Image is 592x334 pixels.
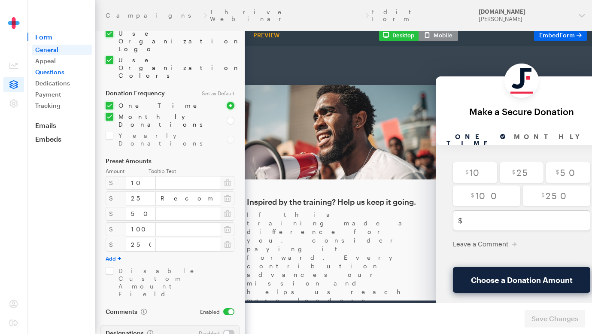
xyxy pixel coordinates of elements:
span: Leave a Comment [254,194,310,201]
a: General [32,45,92,55]
div: $ [106,176,126,190]
div: $ [106,238,126,252]
label: Use Organization Logo [113,30,234,53]
button: [DOMAIN_NAME] [PERSON_NAME] [472,3,592,27]
div: [PERSON_NAME] [479,15,572,23]
a: Tracking [32,100,92,111]
a: EmbedForm [534,29,587,41]
span: Form [559,31,575,39]
img: cover.jpg [31,39,237,133]
label: Donation Frequency [106,90,191,97]
a: Dedications [32,78,92,88]
div: Set as Default [197,90,240,97]
button: Choose a Donation Amount [254,221,392,246]
label: Preset Amounts [106,158,234,164]
a: Questions [32,67,92,77]
label: Use Organization Colors [113,56,234,79]
div: $ [106,222,126,236]
a: Campaigns [106,12,200,19]
div: Inspired by the training? Help us keep it going. [48,150,220,161]
span: Embed [539,31,575,39]
button: Mobile [419,29,458,41]
a: Embeds [27,135,95,143]
a: Thrive Webinar [210,9,362,22]
div: $ [106,207,126,221]
a: Payment [32,89,92,100]
button: Leave a Comment [254,193,318,202]
div: Make a Secure Donation [246,60,400,70]
label: Comments [106,308,147,315]
a: Appeal [32,56,92,66]
a: Emails [27,121,95,130]
span: Form [27,33,95,41]
label: Tooltip Text [149,168,234,174]
div: [DOMAIN_NAME] [479,8,572,15]
div: Preview [250,31,283,39]
button: Add [106,255,121,262]
label: Amount [106,168,149,174]
div: $ [106,191,126,205]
